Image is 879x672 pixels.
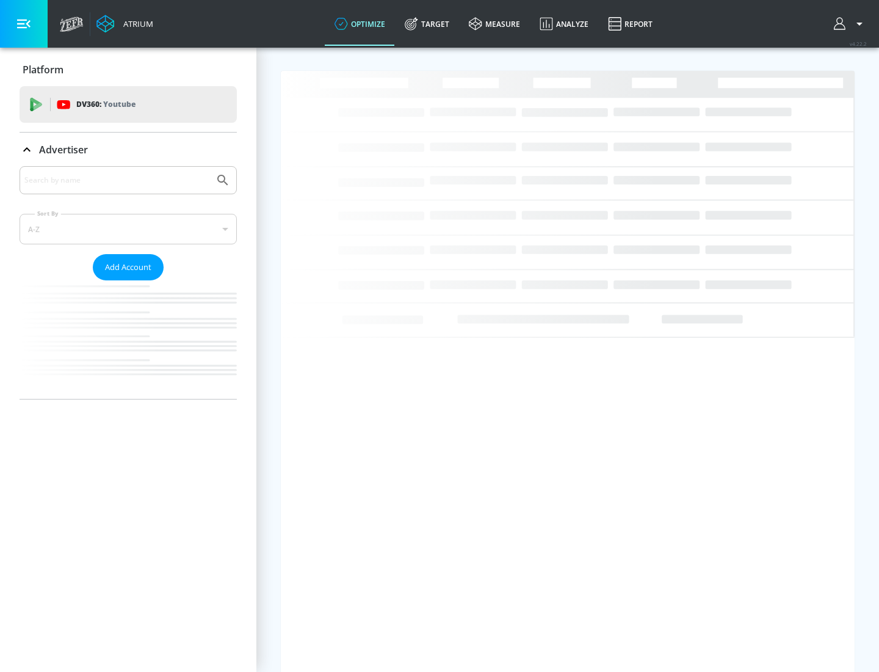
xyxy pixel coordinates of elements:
[20,280,237,399] nav: list of Advertiser
[20,166,237,399] div: Advertiser
[35,210,61,217] label: Sort By
[96,15,153,33] a: Atrium
[20,53,237,87] div: Platform
[850,40,867,47] span: v 4.22.2
[459,2,530,46] a: measure
[103,98,136,111] p: Youtube
[530,2,598,46] a: Analyze
[24,172,209,188] input: Search by name
[20,214,237,244] div: A-Z
[93,254,164,280] button: Add Account
[325,2,395,46] a: optimize
[20,86,237,123] div: DV360: Youtube
[598,2,662,46] a: Report
[23,63,63,76] p: Platform
[20,133,237,167] div: Advertiser
[395,2,459,46] a: Target
[105,260,151,274] span: Add Account
[39,143,88,156] p: Advertiser
[76,98,136,111] p: DV360:
[118,18,153,29] div: Atrium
